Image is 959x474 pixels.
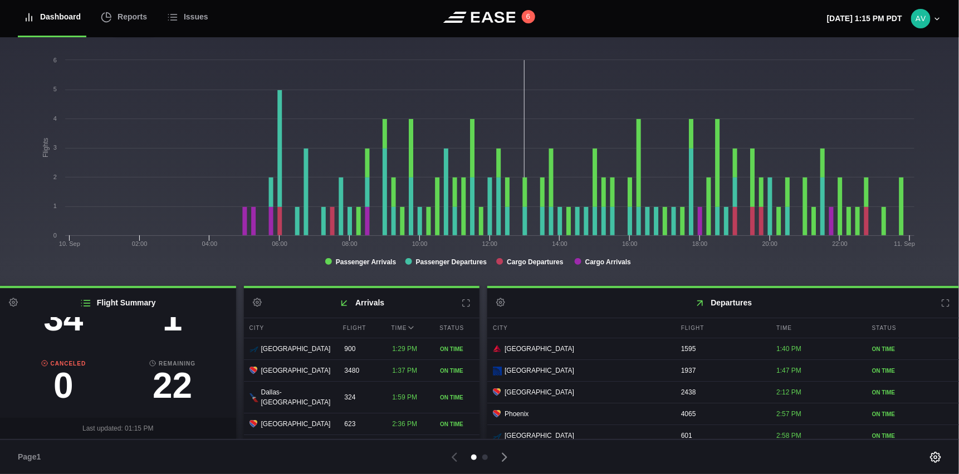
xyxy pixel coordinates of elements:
div: ON TIME [440,367,474,375]
span: [GEOGRAPHIC_DATA] [261,366,331,376]
div: ON TIME [872,388,953,397]
div: Status [867,318,959,338]
span: [GEOGRAPHIC_DATA] [505,431,574,441]
div: 900 [339,338,384,359]
div: ON TIME [872,410,953,418]
p: [DATE] 1:15 PM PDT [827,13,902,24]
span: [GEOGRAPHIC_DATA] [505,344,574,354]
div: 601 [676,425,768,446]
div: ON TIME [440,345,474,353]
div: 4065 [676,403,768,424]
b: Canceled [9,359,118,368]
b: Remaining [118,359,227,368]
span: 1:29 PM [392,345,417,353]
div: 489 [339,435,384,456]
text: 22:00 [833,240,848,247]
h3: 22 [118,368,227,403]
text: 06:00 [272,240,287,247]
span: Dallas-[GEOGRAPHIC_DATA] [261,387,331,407]
tspan: Cargo Departures [507,258,564,266]
h3: 34 [9,300,118,336]
text: 5 [53,86,57,92]
div: ON TIME [872,367,953,375]
div: 623 [339,413,384,434]
span: Page 1 [18,451,46,463]
span: 2:36 PM [392,420,417,428]
text: 14:00 [552,240,568,247]
text: 18:00 [692,240,708,247]
div: City [487,318,673,338]
span: [GEOGRAPHIC_DATA] [505,366,574,376]
div: ON TIME [872,345,953,353]
div: Flight [676,318,768,338]
text: 12:00 [482,240,498,247]
a: Canceled0 [9,359,118,409]
span: 1:40 PM [776,345,801,353]
tspan: Cargo Arrivals [585,258,632,266]
div: Flight [337,318,383,338]
div: 2438 [676,382,768,403]
div: Time [386,318,432,338]
text: 3 [53,144,57,151]
h3: 0 [9,368,118,403]
text: 04:00 [202,240,218,247]
h2: Arrivals [244,288,480,318]
h3: 1 [118,300,227,336]
div: 1937 [676,360,768,381]
span: 2:58 PM [776,432,801,440]
tspan: Passenger Departures [416,258,487,266]
text: 08:00 [342,240,358,247]
text: 20:00 [762,240,778,247]
text: 2 [53,174,57,180]
span: [GEOGRAPHIC_DATA] [261,344,331,354]
span: [GEOGRAPHIC_DATA] [261,419,331,429]
text: 0 [53,232,57,239]
div: Status [434,318,479,338]
div: Time [771,318,863,338]
span: 2:57 PM [776,410,801,418]
span: 1:37 PM [392,367,417,374]
tspan: Flights [42,138,50,157]
span: Phoenix [505,409,529,419]
text: 10:00 [412,240,428,247]
text: 6 [53,57,57,63]
span: 1:59 PM [392,393,417,401]
span: [GEOGRAPHIC_DATA] [505,387,574,397]
div: ON TIME [440,393,474,402]
text: 16:00 [622,240,638,247]
div: 1595 [676,338,768,359]
span: 1:47 PM [776,367,801,374]
tspan: 11. Sep [894,240,915,247]
img: 9eca6f7b035e9ca54b5c6e3bab63db89 [911,9,931,28]
div: ON TIME [872,432,953,440]
tspan: Passenger Arrivals [336,258,397,266]
div: ON TIME [440,420,474,428]
div: City [244,318,335,338]
div: 3480 [339,360,384,381]
h2: Departures [487,288,959,318]
text: 1 [53,203,57,209]
text: 4 [53,115,57,122]
button: 6 [522,10,535,23]
a: Remaining22 [118,359,227,409]
span: 2:12 PM [776,388,801,396]
text: 02:00 [132,240,148,247]
div: 324 [339,387,384,408]
tspan: 10. Sep [59,240,80,247]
